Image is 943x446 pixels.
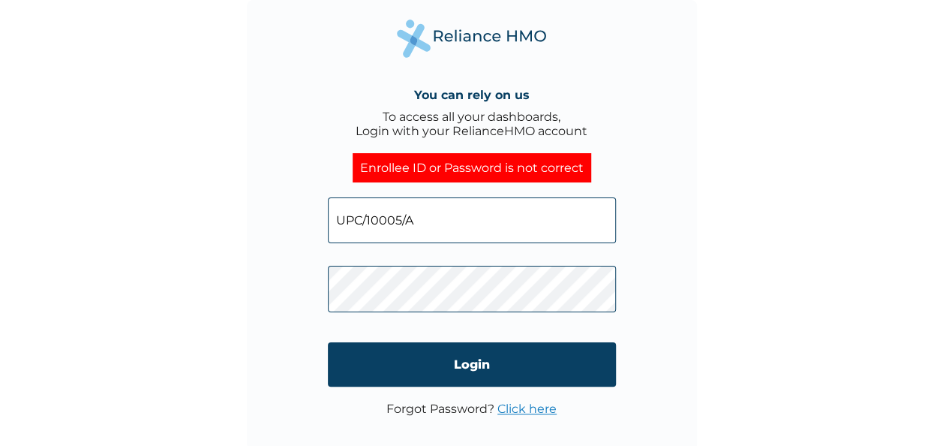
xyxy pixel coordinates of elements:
[328,342,616,387] input: Login
[353,153,591,182] div: Enrollee ID or Password is not correct
[414,88,530,102] h4: You can rely on us
[328,197,616,243] input: Email address or HMO ID
[497,402,557,416] a: Click here
[397,20,547,58] img: Reliance Health's Logo
[356,110,587,138] div: To access all your dashboards, Login with your RelianceHMO account
[386,402,557,416] p: Forgot Password?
